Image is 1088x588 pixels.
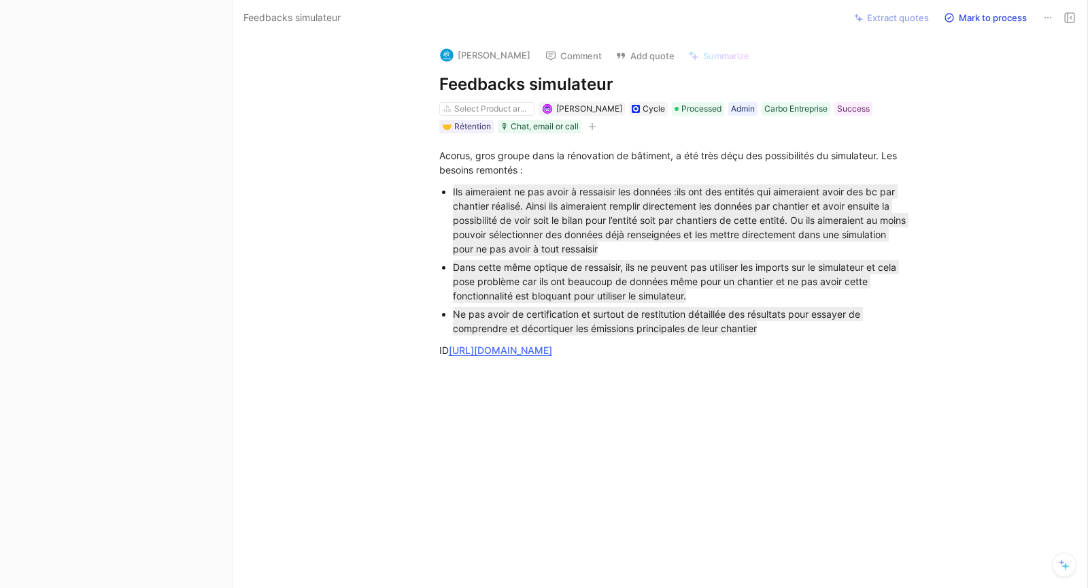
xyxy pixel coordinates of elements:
button: Comment [539,46,608,65]
button: Summarize [682,46,755,65]
div: Carbo Entreprise [764,102,828,116]
div: 🤝 Rétention [442,120,491,133]
span: Dans cette même optique de ressaisir, ils ne peuvent pas utiliser les imports sur le simulateur e... [453,261,899,301]
div: Cycle [643,102,665,116]
div: Select Product areas [454,102,530,116]
span: Ne pas avoir de certification et surtout de restitution détaillée des résultats pour essayer de c... [453,308,863,334]
span: Feedbacks simulateur [243,10,341,26]
div: Acorus, gros groupe dans la rénovation de bâtiment, a été très déçu des possibilités du simulateu... [439,148,910,177]
div: Processed [672,102,724,116]
h1: Feedbacks simulateur [439,73,910,95]
span: [PERSON_NAME] [556,103,622,114]
div: Success [837,102,870,116]
span: Summarize [703,50,749,62]
a: [URL][DOMAIN_NAME] [449,344,552,356]
button: Extract quotes [848,8,935,27]
img: avatar [543,105,551,113]
button: logo[PERSON_NAME] [434,45,537,65]
div: 🎙 Chat, email or call [500,120,579,133]
button: Add quote [609,46,681,65]
button: Mark to process [938,8,1033,27]
span: Processed [681,102,721,116]
span: Ils aimeraient ne pas avoir à ressaisir les données :ils ont des entités qui aimeraient avoir des... [453,186,908,255]
div: ID [439,343,910,357]
img: logo [440,48,454,62]
div: Admin [731,102,755,116]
